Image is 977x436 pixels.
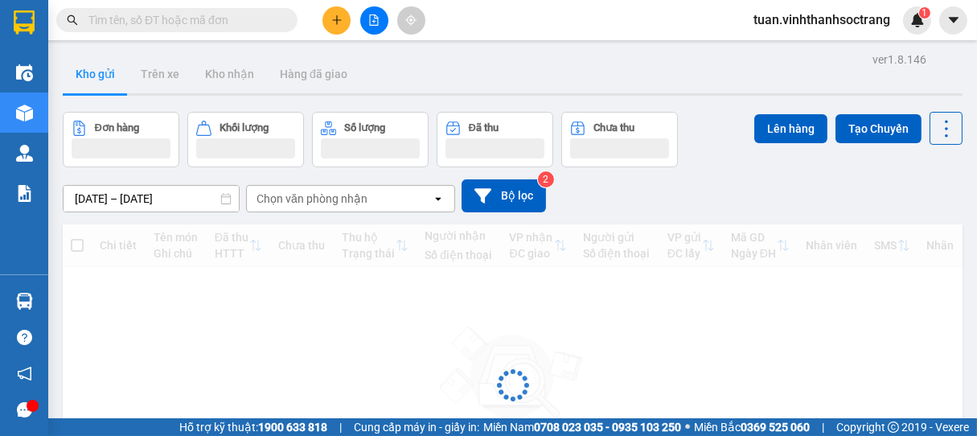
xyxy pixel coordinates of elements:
[368,14,380,26] span: file-add
[267,55,360,93] button: Hàng đã giao
[432,192,445,205] svg: open
[483,418,681,436] span: Miền Nam
[354,418,479,436] span: Cung cấp máy in - giấy in:
[534,421,681,434] strong: 0708 023 035 - 0935 103 250
[910,13,925,27] img: icon-new-feature
[14,10,35,35] img: logo-vxr
[322,6,351,35] button: plus
[360,6,388,35] button: file-add
[95,122,139,134] div: Đơn hàng
[258,421,327,434] strong: 1900 633 818
[67,14,78,26] span: search
[64,186,239,212] input: Select a date range.
[128,55,192,93] button: Trên xe
[312,112,429,167] button: Số lượng
[939,6,967,35] button: caret-down
[16,293,33,310] img: warehouse-icon
[192,55,267,93] button: Kho nhận
[16,64,33,81] img: warehouse-icon
[593,122,634,134] div: Chưa thu
[405,14,417,26] span: aim
[257,191,367,207] div: Chọn văn phòng nhận
[462,179,546,212] button: Bộ lọc
[822,418,824,436] span: |
[179,418,327,436] span: Hỗ trợ kỹ thuật:
[397,6,425,35] button: aim
[16,105,33,121] img: warehouse-icon
[946,13,961,27] span: caret-down
[17,366,32,381] span: notification
[741,10,903,30] span: tuan.vinhthanhsoctrang
[872,51,926,68] div: ver 1.8.146
[754,114,827,143] button: Lên hàng
[469,122,499,134] div: Đã thu
[187,112,304,167] button: Khối lượng
[694,418,810,436] span: Miền Bắc
[561,112,678,167] button: Chưa thu
[741,421,810,434] strong: 0369 525 060
[17,402,32,417] span: message
[835,114,922,143] button: Tạo Chuyến
[16,185,33,202] img: solution-icon
[331,14,343,26] span: plus
[63,112,179,167] button: Đơn hàng
[88,11,278,29] input: Tìm tên, số ĐT hoặc mã đơn
[339,418,342,436] span: |
[437,112,553,167] button: Đã thu
[919,7,930,19] sup: 1
[16,145,33,162] img: warehouse-icon
[344,122,385,134] div: Số lượng
[922,7,927,19] span: 1
[17,330,32,345] span: question-circle
[220,122,269,134] div: Khối lượng
[685,424,690,430] span: ⚪️
[888,422,899,433] span: copyright
[63,55,128,93] button: Kho gửi
[538,171,554,187] sup: 2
